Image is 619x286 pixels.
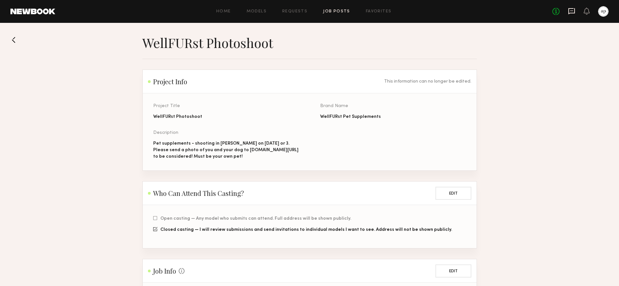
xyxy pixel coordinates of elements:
[160,228,452,232] span: Closed casting — I will review submissions and send invitations to individual models I want to se...
[160,217,351,221] span: Open casting — Any model who submits can attend. Full address will be shown publicly.
[320,104,466,108] div: Brand Name
[148,189,244,197] h2: Who Can Attend This Casting?
[384,79,471,84] div: This information can no longer be edited.
[216,9,231,14] a: Home
[435,264,471,278] button: Edit
[435,187,471,200] button: Edit
[153,104,299,108] div: Project Title
[142,35,273,51] h1: WellFURst Photoshoot
[323,9,350,14] a: Job Posts
[153,114,299,120] div: WellFURst Photoshoot
[148,267,185,275] h2: Job Info
[247,9,267,14] a: Models
[366,9,392,14] a: Favorites
[148,78,187,86] h2: Project Info
[320,114,466,120] div: WellFURst Pet Supplements
[153,140,299,160] div: Pet supplements - shooting in [PERSON_NAME] on [DATE] or 3. Please send a photo of you and your d...
[282,9,307,14] a: Requests
[153,131,299,135] div: Description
